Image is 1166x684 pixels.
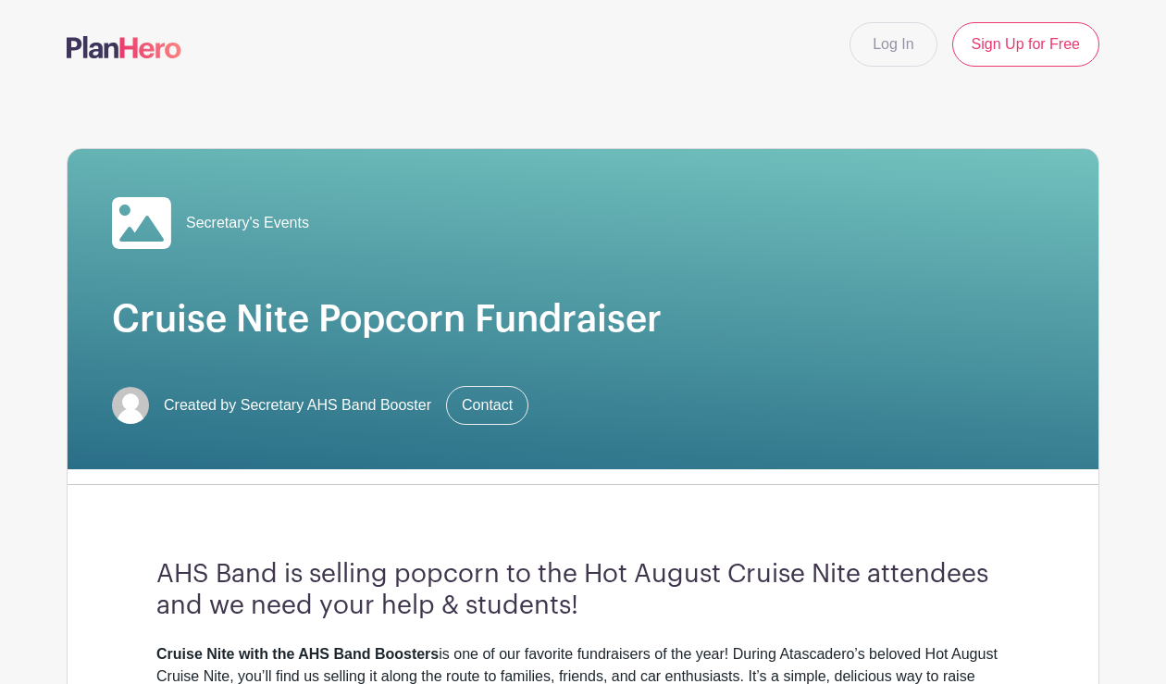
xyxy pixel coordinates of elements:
a: Sign Up for Free [952,22,1099,67]
h1: Cruise Nite Popcorn Fundraiser [112,297,1054,342]
a: Contact [446,386,528,425]
img: default-ce2991bfa6775e67f084385cd625a349d9dcbb7a52a09fb2fda1e96e2d18dcdb.png [112,387,149,424]
img: logo-507f7623f17ff9eddc593b1ce0a138ce2505c220e1c5a4e2b4648c50719b7d32.svg [67,36,181,58]
span: Secretary's Events [186,212,309,234]
a: Log In [850,22,937,67]
h3: AHS Band is selling popcorn to the Hot August Cruise Nite attendees and we need your help & stude... [156,559,1010,621]
span: Created by Secretary AHS Band Booster [164,394,431,417]
strong: Cruise Nite with the AHS Band Boosters [156,646,439,662]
